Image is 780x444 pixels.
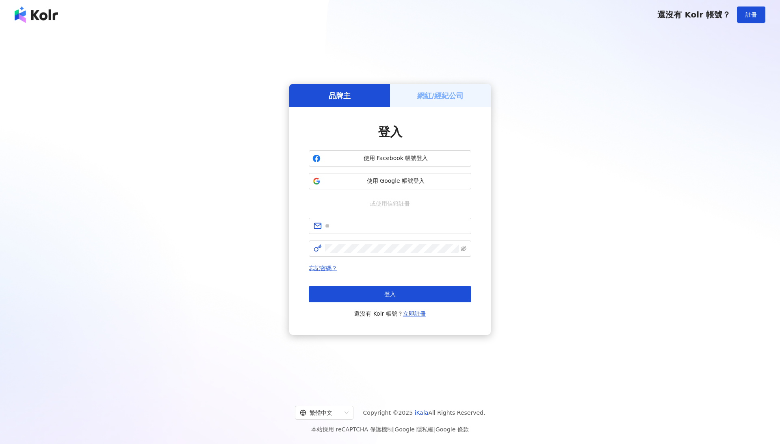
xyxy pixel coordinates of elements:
a: 忘記密碼？ [309,265,337,271]
h5: 網紅/經紀公司 [417,91,464,101]
span: 或使用信箱註冊 [364,199,416,208]
a: iKala [415,409,429,416]
span: 還沒有 Kolr 帳號？ [354,309,426,318]
span: 登入 [384,291,396,297]
h5: 品牌主 [329,91,351,101]
span: 使用 Facebook 帳號登入 [324,154,468,162]
button: 使用 Google 帳號登入 [309,173,471,189]
a: 立即註冊 [403,310,426,317]
span: 註冊 [745,11,757,18]
a: Google 條款 [435,426,469,433]
span: Copyright © 2025 All Rights Reserved. [363,408,485,418]
span: 使用 Google 帳號登入 [324,177,468,185]
span: 登入 [378,125,402,139]
button: 使用 Facebook 帳號登入 [309,150,471,167]
img: logo [15,6,58,23]
div: 繁體中文 [300,406,341,419]
span: 還沒有 Kolr 帳號？ [657,10,730,19]
button: 登入 [309,286,471,302]
span: | [393,426,395,433]
a: Google 隱私權 [394,426,433,433]
button: 註冊 [737,6,765,23]
span: | [433,426,435,433]
span: 本站採用 reCAPTCHA 保護機制 [311,425,468,434]
span: eye-invisible [461,246,466,251]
